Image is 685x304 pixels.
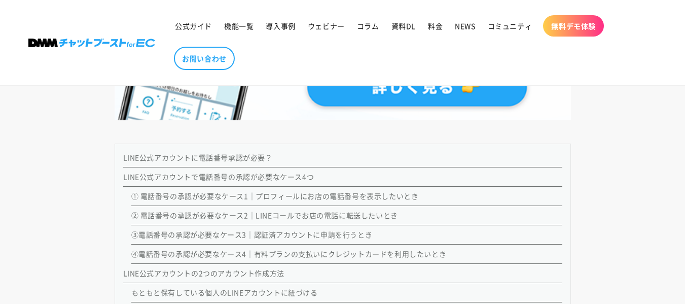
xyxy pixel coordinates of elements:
[182,54,227,63] span: お問い合わせ
[482,15,538,37] a: コミュニティ
[302,15,351,37] a: ウェビナー
[351,15,385,37] a: コラム
[131,229,373,240] a: ③電話番号の承認が必要なケース3｜認証済アカウントに申請を行うとき
[428,21,443,30] span: 料金
[308,21,345,30] span: ウェビナー
[543,15,604,37] a: 無料デモ体験
[266,21,295,30] span: 導入事例
[28,39,155,47] img: 株式会社DMM Boost
[551,21,596,30] span: 無料デモ体験
[169,15,218,37] a: 公式ガイド
[123,172,314,182] a: LINE公式アカウントで電話番号の承認が必要なケース4つ
[123,152,273,162] a: LINE公式アカウントに電話番号承認が必要？
[422,15,449,37] a: 料金
[131,249,447,259] a: ④電話番号の承認が必要なケース4｜有料プランの支払いにクレジットカードを利用したいとき
[224,21,254,30] span: 機能一覧
[357,21,379,30] span: コラム
[174,47,235,70] a: お問い合わせ
[385,15,422,37] a: 資料DL
[218,15,260,37] a: 機能一覧
[131,287,318,297] a: もともと保有している個人のLINEアカウントに紐づける
[391,21,416,30] span: 資料DL
[175,21,212,30] span: 公式ガイド
[260,15,301,37] a: 導入事例
[488,21,532,30] span: コミュニティ
[131,191,419,201] a: ① 電話番号の承認が必要なケース1｜プロフィールにお店の電話番号を表示したいとき
[131,210,398,220] a: ② 電話番号の承認が必要なケース2｜LINEコールでお店の電話に転送したいとき
[123,268,284,278] a: LINE公式アカウントの2つのアカウント作成方法
[455,21,475,30] span: NEWS
[449,15,481,37] a: NEWS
